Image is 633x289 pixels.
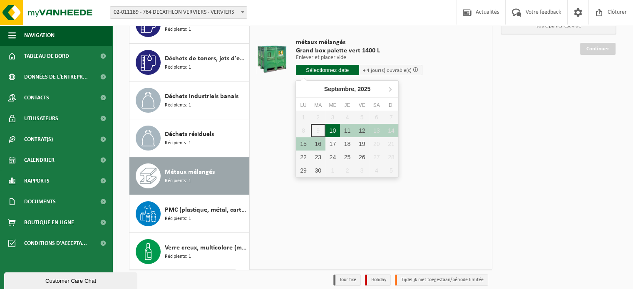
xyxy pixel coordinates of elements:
[165,129,214,139] span: Déchets résiduels
[24,150,55,170] span: Calendrier
[340,164,355,177] div: 2
[325,151,340,164] div: 24
[165,205,247,215] span: PMC (plastique, métal, carton boisson) (industriel)
[110,7,247,18] span: 02-011189 - 764 DECATHLON VERVIERS - VERVIERS
[129,82,250,119] button: Déchets industriels banals Récipients: 1
[24,191,56,212] span: Documents
[129,119,250,157] button: Déchets résiduels Récipients: 1
[321,82,374,96] div: Septembre,
[311,137,325,151] div: 16
[355,124,369,137] div: 12
[296,101,310,109] div: Lu
[4,271,139,289] iframe: chat widget
[24,25,55,46] span: Navigation
[296,55,422,61] p: Enlever et placer vide
[24,87,49,108] span: Contacts
[580,43,616,55] a: Continuer
[395,274,488,286] li: Tijdelijk niet toegestaan/période limitée
[355,101,369,109] div: Ve
[311,164,325,177] div: 30
[296,137,310,151] div: 15
[311,151,325,164] div: 23
[340,137,355,151] div: 18
[296,151,310,164] div: 22
[165,26,191,34] span: Récipients: 1
[296,47,422,55] span: Grand box palette vert 1400 L
[110,6,247,19] span: 02-011189 - 764 DECATHLON VERVIERS - VERVIERS
[129,233,250,270] button: Verre creux, multicolore (ménager) Récipients: 1
[340,151,355,164] div: 25
[165,101,191,109] span: Récipients: 1
[355,164,369,177] div: 3
[333,274,361,286] li: Jour fixe
[296,38,422,47] span: métaux mélangés
[296,164,310,177] div: 29
[501,18,616,34] p: Votre panier est vide
[24,67,88,87] span: Données de l'entrepr...
[325,164,340,177] div: 1
[363,68,412,73] span: + 4 jour(s) ouvrable(s)
[311,101,325,109] div: Ma
[325,101,340,109] div: Me
[165,253,191,261] span: Récipients: 1
[24,170,50,191] span: Rapports
[357,86,370,92] i: 2025
[129,44,250,82] button: Déchets de toners, jets d'encre, recyclable, dangereux Récipients: 1
[24,212,74,233] span: Boutique en ligne
[24,233,87,254] span: Conditions d'accepta...
[365,274,391,286] li: Holiday
[325,137,340,151] div: 17
[165,215,191,223] span: Récipients: 1
[24,129,53,150] span: Contrat(s)
[384,101,398,109] div: Di
[355,151,369,164] div: 26
[165,64,191,72] span: Récipients: 1
[24,108,58,129] span: Utilisateurs
[165,54,247,64] span: Déchets de toners, jets d'encre, recyclable, dangereux
[24,46,69,67] span: Tableau de bord
[165,243,247,253] span: Verre creux, multicolore (ménager)
[129,195,250,233] button: PMC (plastique, métal, carton boisson) (industriel) Récipients: 1
[340,124,355,137] div: 11
[296,65,359,75] input: Sélectionnez date
[165,167,215,177] span: Métaux mélangés
[165,177,191,185] span: Récipients: 1
[325,124,340,137] div: 10
[340,101,355,109] div: Je
[165,139,191,147] span: Récipients: 1
[165,91,238,101] span: Déchets industriels banals
[369,101,384,109] div: Sa
[355,137,369,151] div: 19
[129,157,250,195] button: Métaux mélangés Récipients: 1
